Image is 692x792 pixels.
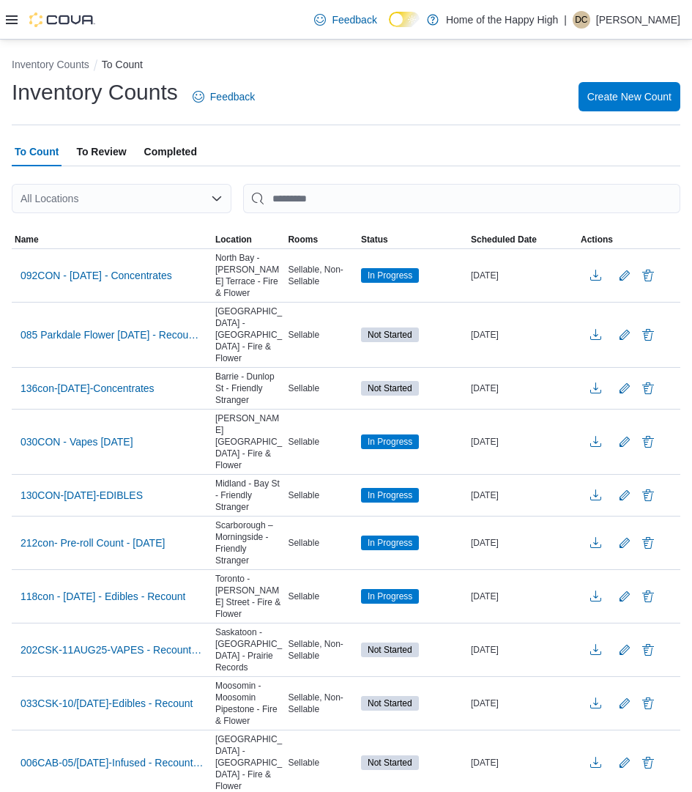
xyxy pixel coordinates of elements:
[215,371,283,406] span: Barrie - Dunlop St - Friendly Stranger
[361,643,419,657] span: Not Started
[468,326,578,344] div: [DATE]
[12,231,212,248] button: Name
[210,89,255,104] span: Feedback
[15,324,209,346] button: 085 Parkdale Flower [DATE] - Recount - Recount
[285,486,358,504] div: Sellable
[587,89,671,104] span: Create New Count
[639,267,657,284] button: Delete
[361,696,419,711] span: Not Started
[468,231,578,248] button: Scheduled Date
[616,532,633,554] button: Edit count details
[361,327,419,342] span: Not Started
[215,234,252,245] span: Location
[361,488,419,503] span: In Progress
[285,326,358,344] div: Sellable
[285,754,358,771] div: Sellable
[639,588,657,605] button: Delete
[616,431,633,453] button: Edit count details
[285,380,358,397] div: Sellable
[468,534,578,552] div: [DATE]
[15,264,178,286] button: 092CON - [DATE] - Concentrates
[15,137,59,166] span: To Count
[29,12,95,27] img: Cova
[639,534,657,552] button: Delete
[285,231,358,248] button: Rooms
[215,519,283,566] span: Scarborough – Morningside - Friendly Stranger
[288,234,318,245] span: Rooms
[21,755,204,770] span: 006CAB-05/[DATE]-Infused - Recount x2
[368,435,412,448] span: In Progress
[12,57,680,75] nav: An example of EuiBreadcrumbs
[144,137,197,166] span: Completed
[361,589,419,604] span: In Progress
[446,11,558,29] p: Home of the Happy High
[639,641,657,659] button: Delete
[215,680,283,727] span: Moosomin - Moosomin Pipestone - Fire & Flower
[564,11,567,29] p: |
[468,433,578,451] div: [DATE]
[639,326,657,344] button: Delete
[368,697,412,710] span: Not Started
[308,5,382,34] a: Feedback
[581,234,613,245] span: Actions
[616,585,633,607] button: Edit count details
[285,588,358,605] div: Sellable
[596,11,680,29] p: [PERSON_NAME]
[21,327,204,342] span: 085 Parkdale Flower [DATE] - Recount - Recount
[15,752,209,774] button: 006CAB-05/[DATE]-Infused - Recount x2
[575,11,587,29] span: DC
[215,573,283,620] span: Toronto - [PERSON_NAME] Street - Fire & Flower
[616,324,633,346] button: Edit count details
[285,433,358,451] div: Sellable
[21,268,172,283] span: 092CON - [DATE] - Concentrates
[368,756,412,769] span: Not Started
[285,534,358,552] div: Sellable
[12,59,89,70] button: Inventory Counts
[211,193,223,204] button: Open list of options
[361,234,388,245] span: Status
[468,380,578,397] div: [DATE]
[639,754,657,771] button: Delete
[21,643,204,657] span: 202CSK-11AUG25-VAPES - Recount - FINAL
[639,433,657,451] button: Delete
[471,234,537,245] span: Scheduled Date
[285,261,358,290] div: Sellable, Non-Sellable
[368,328,412,341] span: Not Started
[616,377,633,399] button: Edit count details
[361,536,419,550] span: In Progress
[21,488,143,503] span: 130CON-[DATE]-EDIBLES
[616,264,633,286] button: Edit count details
[215,478,283,513] span: Midland - Bay St - Friendly Stranger
[468,588,578,605] div: [DATE]
[215,412,283,471] span: [PERSON_NAME][GEOGRAPHIC_DATA] - Fire & Flower
[468,695,578,712] div: [DATE]
[285,635,358,665] div: Sellable, Non-Sellable
[21,589,185,604] span: 118con - [DATE] - Edibles - Recount
[285,689,358,718] div: Sellable, Non-Sellable
[368,643,412,656] span: Not Started
[616,752,633,774] button: Edit count details
[15,585,191,607] button: 118con - [DATE] - Edibles - Recount
[215,252,283,299] span: North Bay - [PERSON_NAME] Terrace - Fire & Flower
[15,532,171,554] button: 212con- Pre-roll Count - [DATE]
[468,267,578,284] div: [DATE]
[578,82,680,111] button: Create New Count
[639,486,657,504] button: Delete
[15,431,139,453] button: 030CON - Vapes [DATE]
[358,231,468,248] button: Status
[361,755,419,770] span: Not Started
[573,11,590,29] div: Destiny Clausner
[15,377,160,399] button: 136con-[DATE]-Concentrates
[361,268,419,283] span: In Progress
[21,536,165,550] span: 212con- Pre-roll Count - [DATE]
[243,184,680,213] input: This is a search bar. After typing your query, hit enter to filter the results lower in the page.
[15,234,39,245] span: Name
[639,695,657,712] button: Delete
[12,78,178,107] h1: Inventory Counts
[616,484,633,506] button: Edit count details
[21,381,155,396] span: 136con-[DATE]-Concentrates
[21,434,133,449] span: 030CON - Vapes [DATE]
[215,733,283,792] span: [GEOGRAPHIC_DATA] - [GEOGRAPHIC_DATA] - Fire & Flower
[468,486,578,504] div: [DATE]
[361,434,419,449] span: In Progress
